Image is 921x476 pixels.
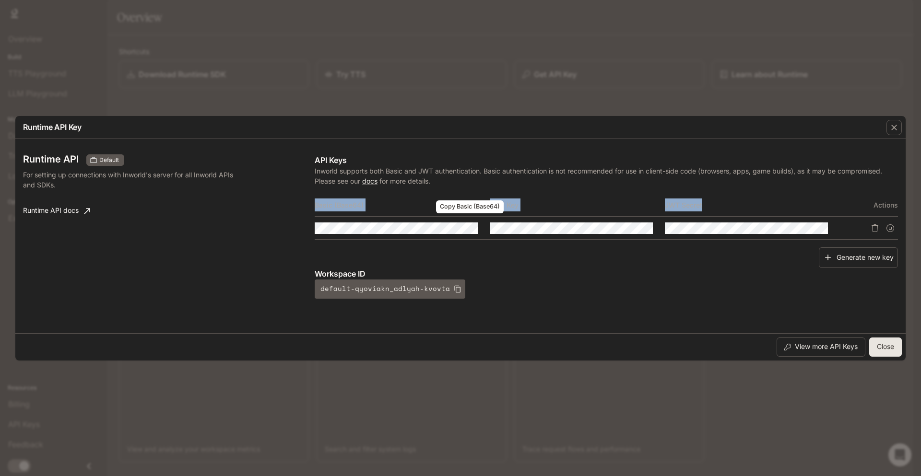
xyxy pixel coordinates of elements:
[839,194,898,217] th: Actions
[315,268,898,279] p: Workspace ID
[869,337,902,357] button: Close
[23,121,82,133] p: Runtime API Key
[315,194,490,217] th: Basic (Base64)
[315,166,898,186] p: Inworld supports both Basic and JWT authentication. Basic authentication is not recommended for u...
[819,247,898,268] button: Generate new key
[23,170,236,190] p: For setting up connections with Inworld's server for all Inworld APIs and SDKs.
[867,221,883,236] button: Delete API key
[86,154,124,166] div: These keys will apply to your current workspace only
[490,194,665,217] th: JWT Key
[777,337,865,357] button: View more API Keys
[315,154,898,166] p: API Keys
[883,221,898,236] button: Suspend API key
[19,201,94,221] a: Runtime API docs
[665,194,840,217] th: JWT Secret
[23,154,79,164] h3: Runtime API
[315,279,465,299] button: default-qyoviakn_adlyah-kvovta
[95,156,123,164] span: Default
[436,200,504,213] div: Copy Basic (Base64)
[362,177,378,185] a: docs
